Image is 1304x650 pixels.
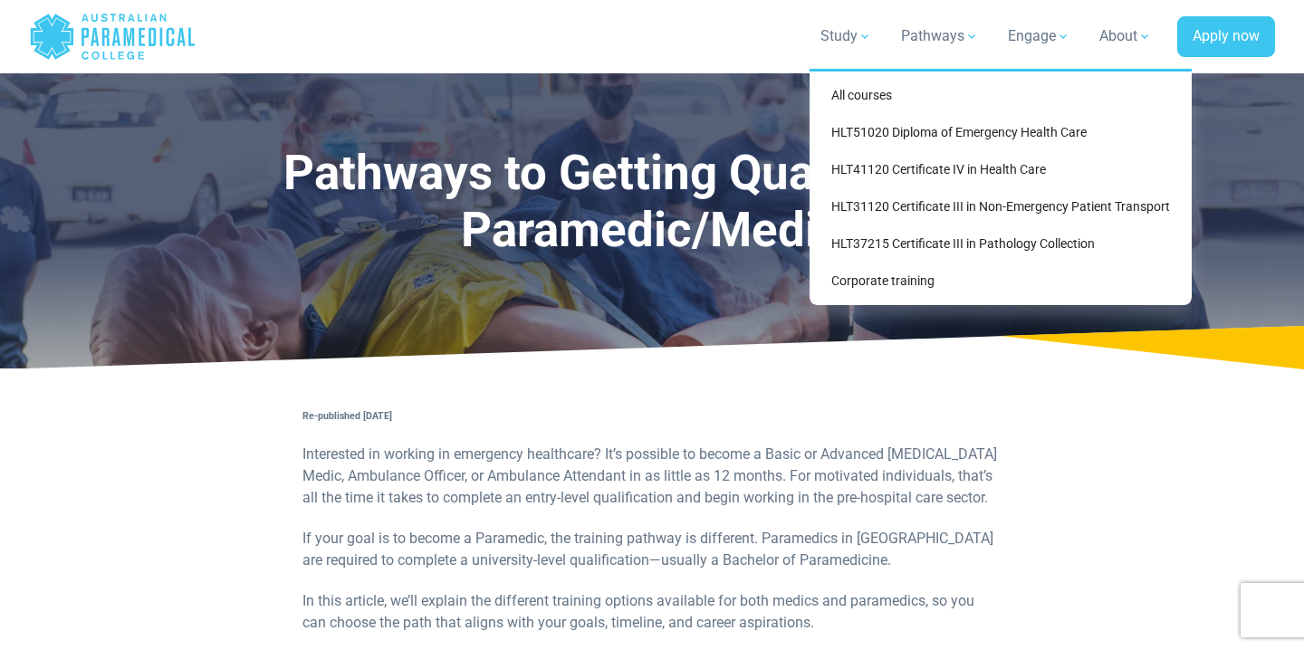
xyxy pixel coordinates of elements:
[817,153,1184,186] a: HLT41120 Certificate IV in Health Care
[997,11,1081,62] a: Engage
[817,264,1184,298] a: Corporate training
[302,590,1002,634] p: In this article, we’ll explain the different training options available for both medics and param...
[817,227,1184,261] a: HLT37215 Certificate III in Pathology Collection
[302,444,1002,509] p: Interested in working in emergency healthcare? It’s possible to become a Basic or Advanced [MEDIC...
[1177,16,1275,58] a: Apply now
[185,145,1119,260] h1: Pathways to Getting Qualified as a Paramedic/Medic
[302,528,1002,571] p: If your goal is to become a Paramedic, the training pathway is different. Paramedics in [GEOGRAPH...
[817,79,1184,112] a: All courses
[817,116,1184,149] a: HLT51020 Diploma of Emergency Health Care
[302,410,392,422] strong: Re-published [DATE]
[817,190,1184,224] a: HLT31120 Certificate III in Non-Emergency Patient Transport
[810,69,1192,305] div: Study
[1088,11,1163,62] a: About
[890,11,990,62] a: Pathways
[810,11,883,62] a: Study
[29,7,197,66] a: Australian Paramedical College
